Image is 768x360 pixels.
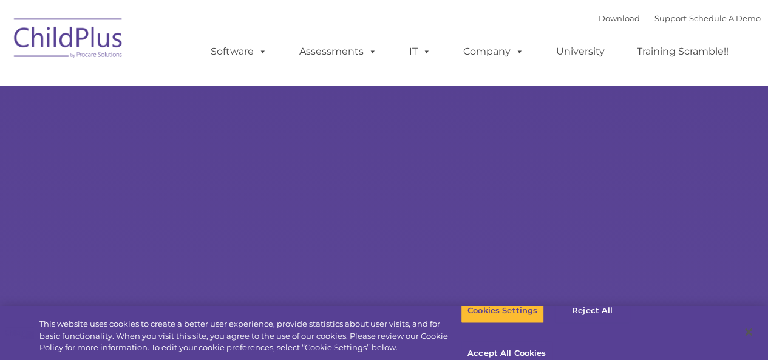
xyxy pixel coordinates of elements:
a: Schedule A Demo [689,13,761,23]
a: Assessments [287,39,389,64]
a: Support [654,13,687,23]
a: Training Scramble!! [625,39,741,64]
img: ChildPlus by Procare Solutions [8,10,129,70]
div: This website uses cookies to create a better user experience, provide statistics about user visit... [39,318,461,354]
a: University [544,39,617,64]
button: Cookies Settings [461,298,544,324]
a: Download [599,13,640,23]
a: Software [199,39,279,64]
button: Reject All [554,298,630,324]
a: IT [397,39,443,64]
a: Company [451,39,536,64]
button: Close [735,319,762,345]
font: | [599,13,761,23]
